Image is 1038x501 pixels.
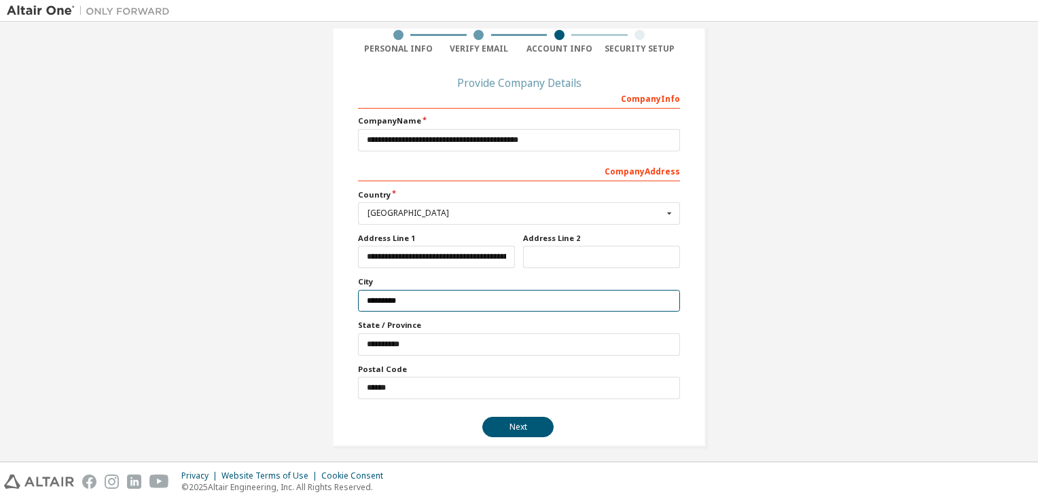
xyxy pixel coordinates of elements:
[7,4,177,18] img: Altair One
[127,475,141,489] img: linkedin.svg
[358,87,680,109] div: Company Info
[181,481,391,493] p: © 2025 Altair Engineering, Inc. All Rights Reserved.
[519,43,600,54] div: Account Info
[105,475,119,489] img: instagram.svg
[368,209,663,217] div: [GEOGRAPHIC_DATA]
[358,189,680,200] label: Country
[149,475,169,489] img: youtube.svg
[358,320,680,331] label: State / Province
[358,364,680,375] label: Postal Code
[221,470,321,481] div: Website Terms of Use
[358,43,439,54] div: Personal Info
[358,276,680,287] label: City
[523,233,680,244] label: Address Line 2
[439,43,520,54] div: Verify Email
[600,43,681,54] div: Security Setup
[358,160,680,181] div: Company Address
[358,79,680,87] div: Provide Company Details
[4,475,74,489] img: altair_logo.svg
[321,470,391,481] div: Cookie Consent
[181,470,221,481] div: Privacy
[82,475,96,489] img: facebook.svg
[358,115,680,126] label: Company Name
[358,233,515,244] label: Address Line 1
[482,417,554,437] button: Next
